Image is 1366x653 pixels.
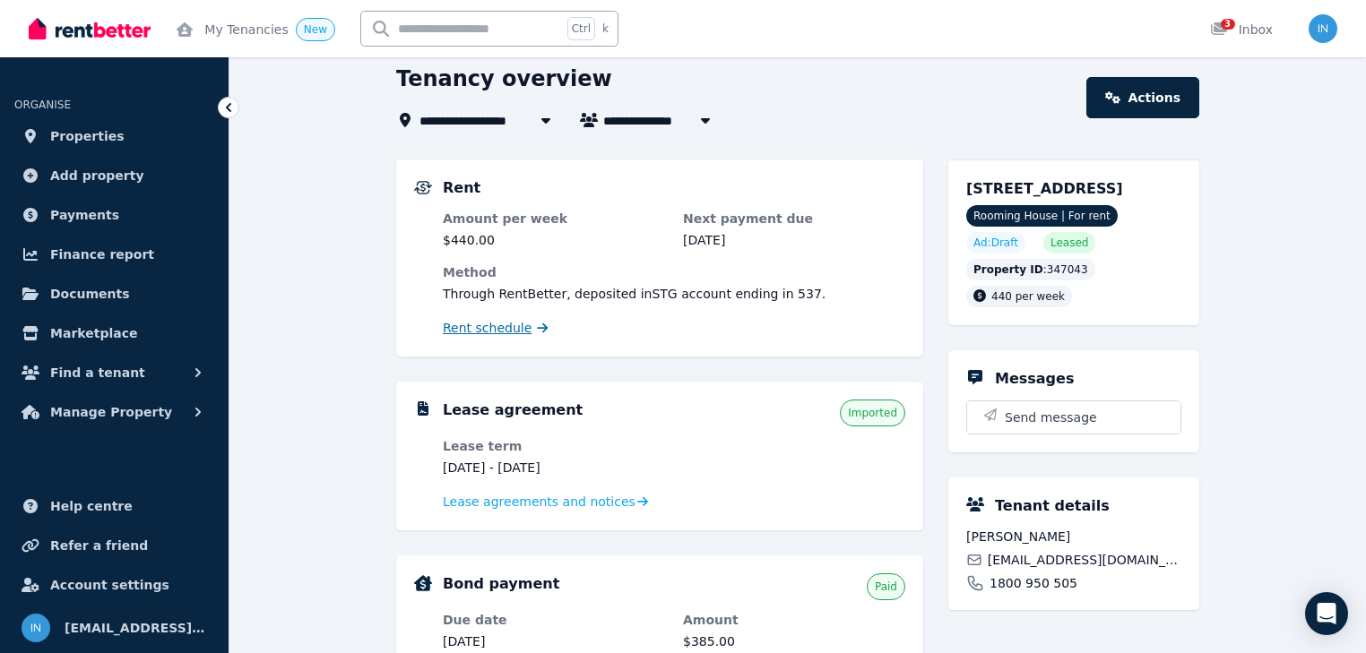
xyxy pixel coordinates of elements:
[966,205,1118,227] span: Rooming House | For rent
[443,319,549,337] a: Rent schedule
[14,118,214,154] a: Properties
[443,231,665,249] dd: $440.00
[14,99,71,111] span: ORGANISE
[1086,77,1199,118] a: Actions
[14,197,214,233] a: Payments
[990,574,1077,592] span: 1800 950 505
[683,632,905,650] dd: $385.00
[995,495,1110,517] h5: Tenant details
[14,488,214,524] a: Help centre
[50,401,172,423] span: Manage Property
[966,180,1123,197] span: [STREET_ADDRESS]
[443,319,532,337] span: Rent schedule
[396,64,612,93] h1: Tenancy overview
[14,276,214,312] a: Documents
[1221,19,1235,30] span: 3
[50,244,154,265] span: Finance report
[443,177,480,199] h5: Rent
[414,181,432,194] img: Rental Payments
[991,290,1065,303] span: 440 per week
[14,528,214,563] a: Refer a friend
[50,125,125,147] span: Properties
[848,406,897,420] span: Imported
[443,632,665,650] dd: [DATE]
[443,263,905,281] dt: Method
[443,493,648,511] a: Lease agreements and notices
[443,459,665,477] dd: [DATE] - [DATE]
[995,368,1074,390] h5: Messages
[65,617,207,639] span: [EMAIL_ADDRESS][DOMAIN_NAME]
[1309,14,1337,43] img: info@museliving.com.au
[50,283,130,305] span: Documents
[14,315,214,351] a: Marketplace
[443,437,665,455] dt: Lease term
[22,614,50,642] img: info@museliving.com.au
[50,204,119,226] span: Payments
[683,210,905,228] dt: Next payment due
[14,567,214,603] a: Account settings
[443,210,665,228] dt: Amount per week
[50,495,133,517] span: Help centre
[50,362,145,383] span: Find a tenant
[875,580,897,594] span: Paid
[973,262,1043,277] span: Property ID
[567,17,595,40] span: Ctrl
[14,394,214,430] button: Manage Property
[50,322,137,344] span: Marketplace
[443,493,635,511] span: Lease agreements and notices
[50,574,169,596] span: Account settings
[973,236,1018,250] span: Ad: Draft
[966,259,1095,280] div: : 347043
[50,165,144,186] span: Add property
[1050,236,1088,250] span: Leased
[443,287,826,301] span: Through RentBetter , deposited in STG account ending in 537 .
[683,231,905,249] dd: [DATE]
[14,236,214,272] a: Finance report
[966,528,1181,546] span: [PERSON_NAME]
[1305,592,1348,635] div: Open Intercom Messenger
[1210,21,1273,39] div: Inbox
[304,23,327,36] span: New
[443,573,559,595] h5: Bond payment
[50,535,148,556] span: Refer a friend
[602,21,609,36] span: k
[1005,408,1097,426] span: Send message
[14,158,214,193] a: Add property
[29,15,151,42] img: RentBetter
[14,355,214,391] button: Find a tenant
[988,551,1181,569] span: [EMAIL_ADDRESS][DOMAIN_NAME]
[443,611,665,629] dt: Due date
[683,611,905,629] dt: Amount
[414,575,432,591] img: Bond Details
[443,400,583,421] h5: Lease agreement
[967,401,1180,434] button: Send message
